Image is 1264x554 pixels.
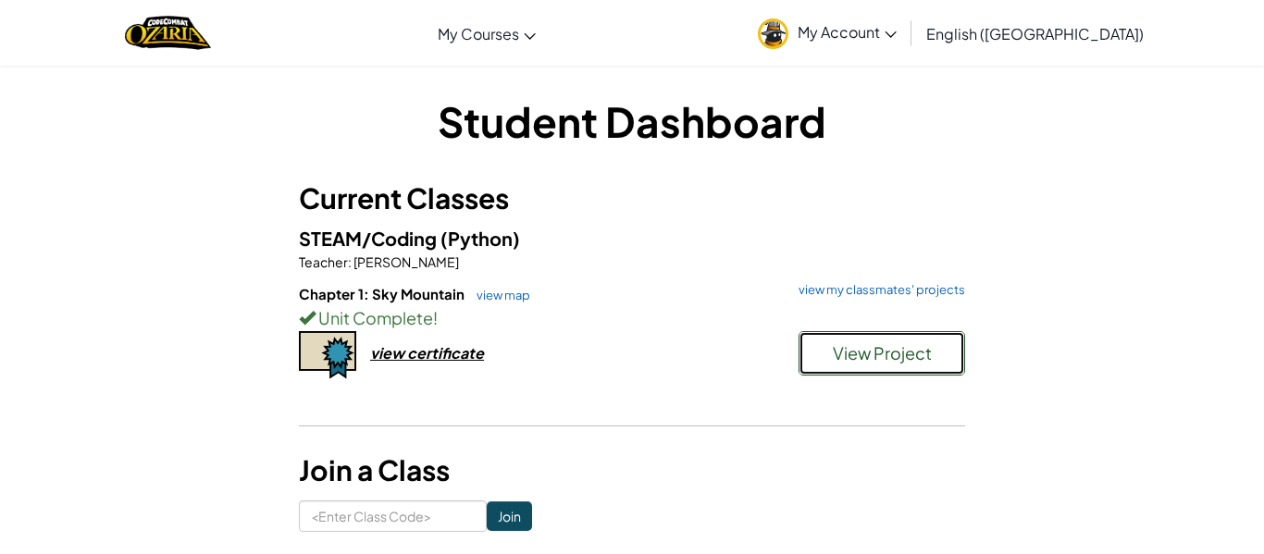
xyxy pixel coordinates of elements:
h3: Current Classes [299,178,965,219]
span: My Account [798,22,897,42]
span: Unit Complete [316,307,433,328]
a: view my classmates' projects [789,284,965,296]
a: My Account [749,4,906,62]
h1: Student Dashboard [299,92,965,150]
span: Teacher [299,253,348,270]
a: English ([GEOGRAPHIC_DATA]) [917,8,1153,58]
span: ! [433,307,438,328]
a: view map [467,288,530,302]
a: My Courses [428,8,545,58]
img: avatar [758,18,788,49]
a: Ozaria by CodeCombat logo [125,14,211,52]
input: <Enter Class Code> [299,500,487,532]
button: View Project [799,331,965,375]
span: STEAM/Coding [299,227,440,250]
span: [PERSON_NAME] [352,253,459,270]
a: view certificate [299,343,484,363]
span: (Python) [440,227,520,250]
h3: Join a Class [299,449,965,491]
img: Home [125,14,211,52]
span: Chapter 1: Sky Mountain [299,285,467,302]
img: certificate-icon.png [299,331,356,379]
div: view certificate [370,343,484,363]
span: : [348,253,352,270]
span: My Courses [438,24,519,43]
input: Join [487,501,532,531]
span: English ([GEOGRAPHIC_DATA]) [926,24,1144,43]
span: View Project [833,342,932,363]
